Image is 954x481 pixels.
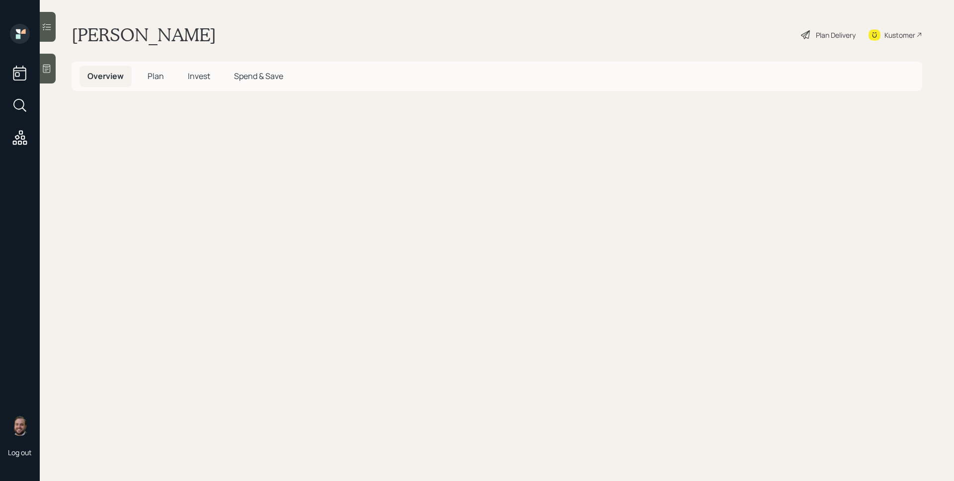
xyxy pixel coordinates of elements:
[148,71,164,81] span: Plan
[188,71,210,81] span: Invest
[10,416,30,436] img: james-distasi-headshot.png
[816,30,856,40] div: Plan Delivery
[234,71,283,81] span: Spend & Save
[884,30,915,40] div: Kustomer
[87,71,124,81] span: Overview
[8,448,32,457] div: Log out
[72,24,216,46] h1: [PERSON_NAME]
